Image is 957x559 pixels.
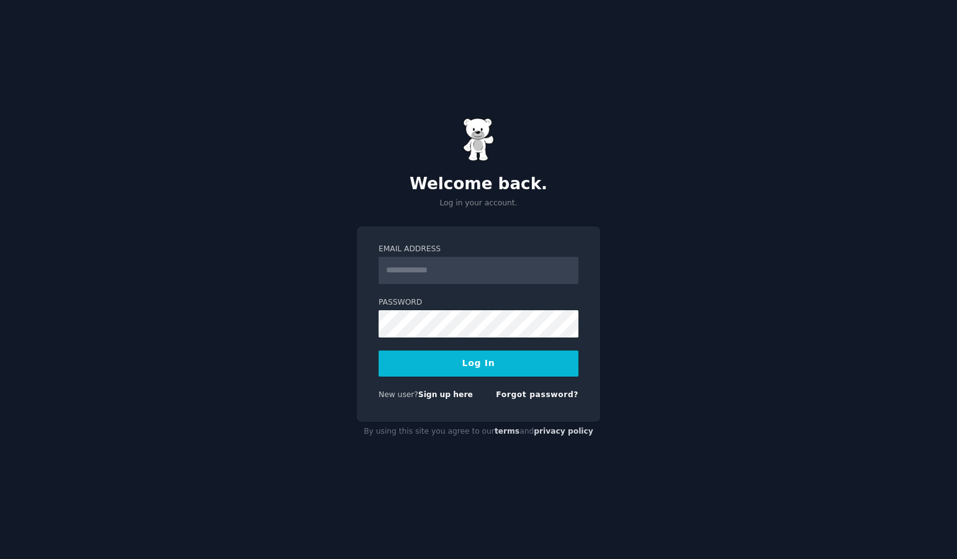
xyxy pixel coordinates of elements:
label: Email Address [379,244,578,255]
label: Password [379,297,578,308]
a: Forgot password? [496,390,578,399]
img: Gummy Bear [463,118,494,161]
span: New user? [379,390,418,399]
button: Log In [379,351,578,377]
a: terms [495,427,519,436]
h2: Welcome back. [357,174,600,194]
a: Sign up here [418,390,473,399]
a: privacy policy [534,427,593,436]
p: Log in your account. [357,198,600,209]
div: By using this site you agree to our and [357,422,600,442]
